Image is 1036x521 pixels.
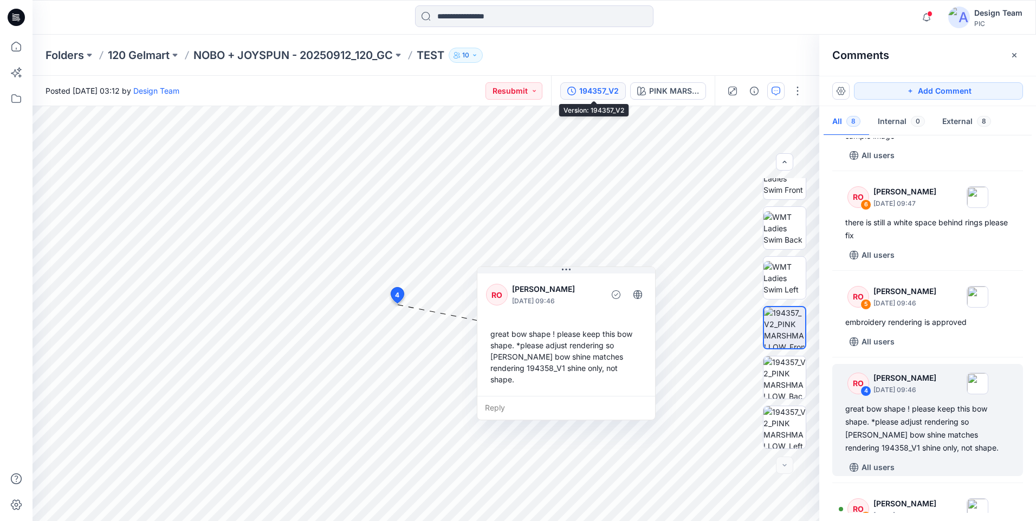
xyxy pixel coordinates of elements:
button: All users [845,459,899,476]
div: PINK MARSHMALLOW [649,85,699,97]
img: 194357_V2_PINK MARSHMALLOW_Left [763,406,806,448]
div: RO [486,284,508,305]
button: 10 [449,48,483,63]
p: All users [862,335,895,348]
div: RO [847,373,869,394]
a: 120 Gelmart [108,48,170,63]
button: 194357_V2 [560,82,626,100]
div: RO [847,286,869,308]
span: 4 [395,290,399,300]
button: External [934,108,1000,136]
img: WMT Ladies Swim Left [763,261,806,295]
img: 194357_V2_PINK MARSHMALLOW_Front [764,307,805,348]
p: 10 [462,49,469,61]
img: WMT Ladies Swim Front [763,161,806,196]
p: [PERSON_NAME] [512,283,600,296]
p: TEST [417,48,444,63]
div: Design Team [974,6,1022,19]
div: 6 [860,199,871,210]
button: PINK MARSHMALLOW [630,82,706,100]
button: All [824,108,869,136]
span: 0 [911,116,925,127]
a: NOBO + JOYSPUN - 20250912_120_GC [193,48,393,63]
button: All users [845,246,899,264]
p: [PERSON_NAME] [873,497,936,510]
button: Details [746,82,763,100]
p: All users [862,149,895,162]
div: PIC [974,19,1022,28]
div: Reply [477,396,655,420]
p: [PERSON_NAME] [873,285,936,298]
p: [PERSON_NAME] [873,372,936,385]
img: WMT Ladies Swim Back [763,211,806,245]
p: [DATE] 09:46 [512,296,600,307]
span: Posted [DATE] 03:12 by [46,85,179,96]
p: All users [862,249,895,262]
button: All users [845,333,899,350]
div: 4 [860,386,871,396]
button: Add Comment [854,82,1023,100]
button: Internal [869,108,934,136]
p: [DATE] 09:46 [873,298,936,309]
span: 8 [977,116,991,127]
h2: Comments [832,49,889,62]
div: RO [847,186,869,208]
p: [DATE] 09:41 [873,510,936,521]
p: [DATE] 09:47 [873,198,936,209]
span: 8 [846,116,860,127]
a: Design Team [133,86,179,95]
p: [DATE] 09:46 [873,385,936,395]
div: 5 [860,299,871,310]
img: 194357_V2_PINK MARSHMALLOW_Back [763,356,806,399]
p: [PERSON_NAME] [873,185,936,198]
button: All users [845,147,899,164]
div: embroidery rendering is approved [845,316,1010,329]
img: avatar [948,6,970,28]
p: All users [862,461,895,474]
div: 194357_V2 [579,85,619,97]
a: Folders [46,48,84,63]
div: RO [847,498,869,520]
div: there is still a white space behind rings please fix [845,216,1010,242]
div: great bow shape ! please keep this bow shape. *please adjust rendering so [PERSON_NAME] bow shine... [486,324,646,389]
div: great bow shape ! please keep this bow shape. *please adjust rendering so [PERSON_NAME] bow shine... [845,402,1010,454]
